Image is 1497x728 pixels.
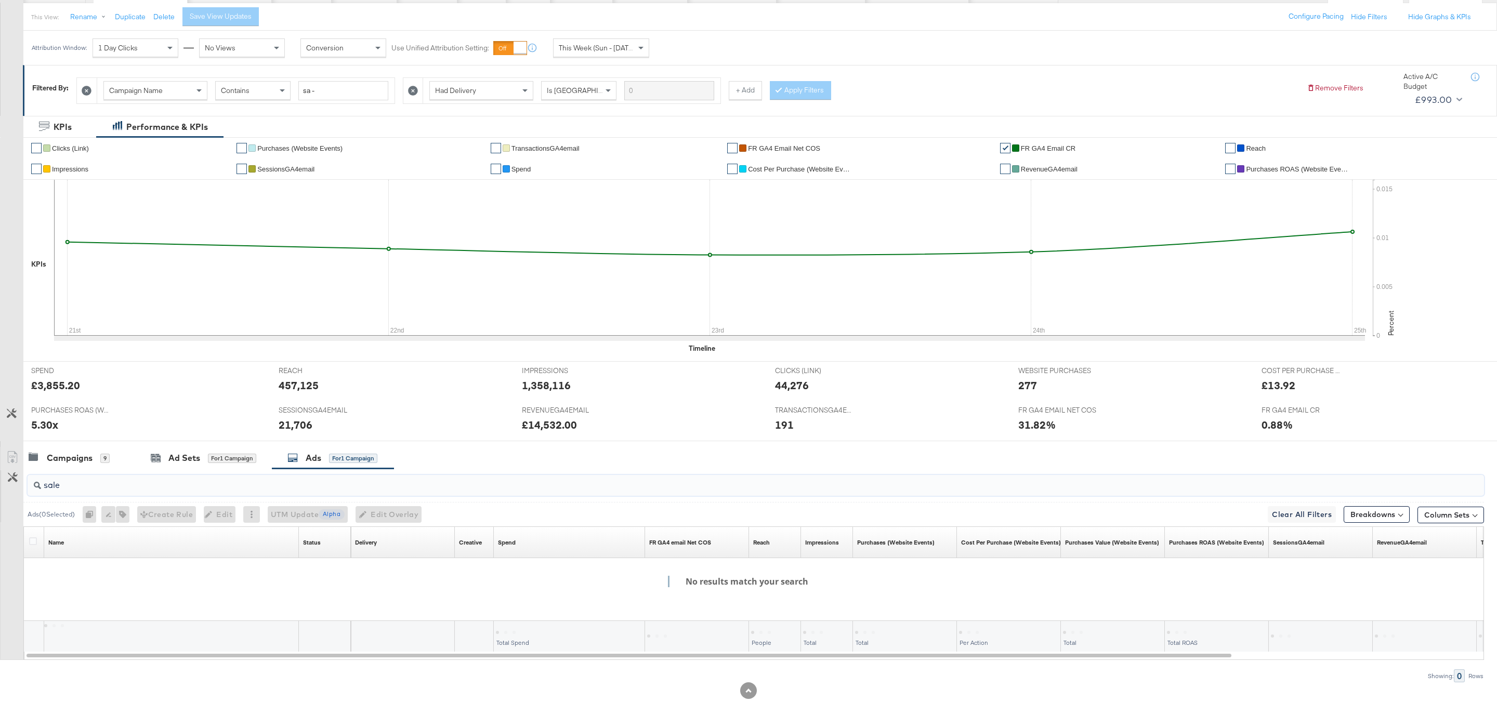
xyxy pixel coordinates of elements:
a: ✔ [1000,164,1010,174]
button: Delete [153,12,175,22]
span: No Views [205,43,235,52]
div: This View: [31,13,59,21]
a: ✔ [1000,143,1010,153]
div: Delivery [355,538,377,547]
span: Clear All Filters [1272,508,1332,521]
a: ✔ [491,164,501,174]
div: £3,855.20 [31,378,80,393]
a: Ad Name. [48,538,64,547]
div: Ads ( 0 Selected) [28,510,75,519]
span: FR GA4 EMAIL NET COS [1018,405,1096,415]
a: ✔ [491,143,501,153]
div: Reach [753,538,770,547]
div: Creative [459,538,482,547]
span: TransactionsGA4email [511,144,580,152]
button: Rename [63,8,117,27]
div: FR GA4 email Net COS [649,538,711,547]
input: Enter a search term [298,81,388,100]
div: Spend [498,538,516,547]
span: CLICKS (LINK) [775,366,853,376]
div: for 1 Campaign [329,454,377,463]
div: 31.82% [1018,417,1056,432]
button: Hide Filters [1351,12,1387,22]
span: Is [GEOGRAPHIC_DATA] [547,86,626,95]
span: Reach [1246,144,1266,152]
div: 5.30x [31,417,58,432]
input: Search Ad Name, ID or Objective [41,471,1346,491]
div: for 1 Campaign [208,454,256,463]
a: FR GA4 Net COS [649,538,711,547]
div: Active A/C Budget [1403,72,1461,91]
a: Shows the creative associated with your ad. [459,538,482,547]
div: 0 [1454,669,1465,682]
a: Shows the current state of your Ad. [303,538,321,547]
span: Clicks (Link) [52,144,89,152]
span: RevenueGA4email [1021,165,1078,173]
div: Rows [1468,672,1484,680]
div: Purchases ROAS (Website Events) [1169,538,1264,547]
span: REVENUEGA4EMAIL [522,405,600,415]
div: 457,125 [279,378,319,393]
div: 44,276 [775,378,809,393]
a: ✔ [31,164,42,174]
a: ✔ [1225,164,1236,174]
span: Had Delivery [435,86,476,95]
button: Breakdowns [1344,506,1410,523]
span: Spend [511,165,531,173]
div: 21,706 [279,417,312,432]
div: 1,358,116 [522,378,571,393]
span: TRANSACTIONSGA4EMAIL [775,405,853,415]
div: £993.00 [1415,92,1452,108]
button: Column Sets [1417,507,1484,523]
a: ✔ [31,143,42,153]
span: This Week (Sun - [DATE]) [559,43,637,52]
div: Attribution Window: [31,44,87,51]
span: COST PER PURCHASE (WEBSITE EVENTS) [1262,366,1340,376]
div: Purchases Value (Website Events) [1065,538,1159,547]
a: The number of times a purchase was made tracked by your Custom Audience pixel on your website aft... [857,538,935,547]
a: The number of times your ad was served. On mobile apps an ad is counted as served the first time ... [805,538,839,547]
label: Use Unified Attribution Setting: [391,43,489,53]
a: The average cost for each purchase tracked by your Custom Audience pixel on your website after pe... [961,538,1061,547]
span: Impressions [52,165,88,173]
a: ✔ [1225,143,1236,153]
h4: No results match your search [668,576,816,587]
div: Ad Sets [168,452,200,464]
span: Contains [221,86,249,95]
span: WEBSITE PURCHASES [1018,366,1096,376]
a: ✔ [237,164,247,174]
a: ✔ [237,143,247,153]
a: The total amount spent to date. [498,538,516,547]
div: Timeline [689,343,715,353]
span: 1 Day Clicks [98,43,138,52]
div: Ads [306,452,321,464]
span: SESSIONSGA4EMAIL [279,405,357,415]
a: Reflects the ability of your Ad to achieve delivery. [355,538,377,547]
a: ✔ [727,164,738,174]
span: Purchases (Website Events) [257,144,343,152]
div: Status [303,538,321,547]
a: The total value of the purchase actions tracked by your Custom Audience pixel on your website aft... [1065,538,1159,547]
span: FR GA4 EMAIL CR [1262,405,1340,415]
div: SessionsGA4email [1273,538,1324,547]
span: REACH [279,366,357,376]
span: Conversion [306,43,344,52]
div: 0.88% [1262,417,1293,432]
span: FR GA4 email CR [1021,144,1075,152]
span: Campaign Name [109,86,163,95]
div: £13.92 [1262,378,1295,393]
span: PURCHASES ROAS (WEBSITE EVENTS) [31,405,109,415]
div: Campaigns [47,452,93,464]
button: Remove Filters [1307,83,1363,93]
span: Cost Per Purchase (Website Events) [748,165,852,173]
button: Configure Pacing [1281,7,1351,26]
span: SessionsGA4email [257,165,314,173]
text: Percent [1386,311,1396,336]
div: £14,532.00 [522,417,577,432]
div: Showing: [1427,672,1454,680]
div: 0 [83,506,101,523]
input: Enter a search term [624,81,714,100]
span: IMPRESSIONS [522,366,600,376]
div: Filtered By: [32,83,69,93]
div: 191 [775,417,794,432]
